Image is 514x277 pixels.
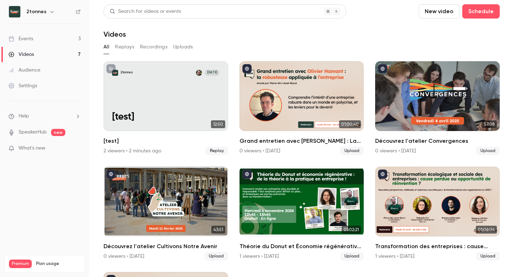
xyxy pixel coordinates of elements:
[104,61,228,155] li: [test]
[9,51,34,58] div: Videos
[482,120,497,128] span: 57:08
[205,70,220,76] span: [DATE]
[19,129,47,136] a: SpeakerHub
[104,253,144,260] div: 0 viewers • [DATE]
[240,147,280,155] div: 0 viewers • [DATE]
[26,8,46,15] h6: 2tonnes
[211,120,225,128] span: 12:50
[112,111,220,123] p: [test]
[140,41,167,53] button: Recordings
[104,61,228,155] a: [test] 2tonnesPierre-Alix Lloret-Bavai[DATE][test]12:50[test]2 viewers • 2 minutes agoReplay
[104,30,126,38] h1: Videos
[19,145,45,152] span: What's new
[9,67,40,74] div: Audience
[110,8,181,15] div: Search for videos or events
[476,147,500,155] span: Upload
[419,4,459,19] button: New video
[240,167,364,261] li: Théorie du Donut et Économie régénérative : quelle pratique en entreprise ?
[19,113,29,120] span: Help
[36,261,80,267] span: Plan usage
[51,129,65,136] span: new
[106,169,116,179] button: published
[375,167,500,261] li: Transformation des entreprises : cause perdue ou opportunité de réinvention ?
[9,82,37,89] div: Settings
[375,137,500,145] h2: Découvrez l'atelier Convergences
[339,120,361,128] span: 01:00:40
[378,169,387,179] button: published
[206,147,228,155] span: Replay
[242,64,252,73] button: published
[211,226,225,234] span: 43:51
[242,169,252,179] button: published
[104,137,228,145] h2: [test]
[462,4,500,19] button: Schedule
[240,167,364,261] a: 01:02:21Théorie du Donut et Économie régénérative : quelle pratique en entreprise ?1 viewers • [D...
[240,242,364,251] h2: Théorie du Donut et Économie régénérative : quelle pratique en entreprise ?
[104,242,228,251] h2: Découvrez l'atelier Cultivons Notre Avenir
[104,167,228,261] li: Découvrez l'atelier Cultivons Notre Avenir
[378,64,387,73] button: published
[340,147,364,155] span: Upload
[104,4,500,273] section: Videos
[375,242,500,251] h2: Transformation des entreprises : cause perdue ou opportunité de réinvention ?
[375,253,414,260] div: 1 viewers • [DATE]
[476,252,500,261] span: Upload
[240,61,364,155] a: 01:00:40Grand entretien avec [PERSON_NAME] : La robustesse appliquée aux entreprises0 viewers • ...
[240,137,364,145] h2: Grand entretien avec [PERSON_NAME] : La robustesse appliquée aux entreprises
[375,147,416,155] div: 0 viewers • [DATE]
[9,113,81,120] li: help-dropdown-opener
[205,252,228,261] span: Upload
[120,70,133,75] p: 2tonnes
[173,41,193,53] button: Uploads
[476,226,497,234] span: 01:06:04
[9,35,33,42] div: Events
[342,226,361,234] span: 01:02:21
[104,147,161,155] div: 2 viewers • 2 minutes ago
[240,61,364,155] li: Grand entretien avec Olivier Hamant : La robustesse appliquée aux entreprises
[375,167,500,261] a: 01:06:04Transformation des entreprises : cause perdue ou opportunité de réinvention ?1 viewers • ...
[375,61,500,155] li: Découvrez l'atelier Convergences
[340,252,364,261] span: Upload
[240,253,279,260] div: 1 viewers • [DATE]
[104,167,228,261] a: 43:51Découvrez l'atelier Cultivons Notre Avenir0 viewers • [DATE]Upload
[375,61,500,155] a: 57:08Découvrez l'atelier Convergences0 viewers • [DATE]Upload
[9,6,20,17] img: 2tonnes
[9,260,32,268] span: Premium
[72,145,81,152] iframe: Noticeable Trigger
[115,41,134,53] button: Replays
[106,64,116,73] button: unpublished
[196,70,202,76] img: Pierre-Alix Lloret-Bavai
[104,41,109,53] button: All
